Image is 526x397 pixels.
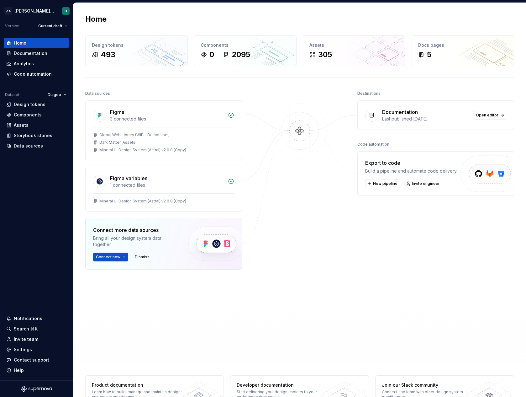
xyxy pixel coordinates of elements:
a: Storybook stories [4,131,69,141]
div: Help [14,367,24,373]
a: Docs pages5 [412,35,514,66]
button: Help [4,365,69,375]
a: Figma variables1 connected filesMineral UI Design System (Astral) v2.0.0 (Copy) [85,167,242,212]
div: Design tokens [92,42,181,48]
div: Documentation [382,108,418,116]
div: 🚀S [4,7,12,15]
div: Dataset [5,92,19,97]
span: Current draft [38,24,62,29]
div: Figma variables [110,174,147,182]
button: Dismiss [132,253,152,261]
a: Components [4,110,69,120]
button: New pipeline [365,179,400,188]
div: Documentation [14,50,47,56]
div: Build a pipeline and automate code delivery. [365,168,457,174]
a: Invite engineer [404,179,443,188]
div: D [65,8,67,13]
div: 5 [427,50,431,60]
a: Design tokens [4,99,69,110]
span: New pipeline [373,181,397,186]
div: Global Web Library (WIP - Do not use!) [99,132,170,137]
h2: Home [85,14,107,24]
div: Docs pages [418,42,508,48]
div: 3 connected files [110,116,224,122]
span: Diageo [48,92,61,97]
div: Home [14,40,26,46]
a: Design tokens493 [85,35,188,66]
a: Invite team [4,334,69,344]
a: Open editor [473,111,506,120]
div: Analytics [14,61,34,67]
div: Search ⌘K [14,326,38,332]
div: Settings [14,346,32,353]
span: Connect new [96,255,120,260]
div: Mineral UI Design System (Astral) v2.0.0 (Copy) [99,199,186,204]
button: Connect new [93,253,128,261]
div: Notifications [14,315,42,322]
div: Destinations [357,89,381,98]
div: Connect more data sources [93,226,178,234]
div: 1 connected files [110,182,224,188]
div: Design tokens [14,101,45,108]
a: Assets [4,120,69,130]
span: Open editor [476,113,498,118]
div: Components [201,42,290,48]
div: Version [5,24,19,29]
button: Diageo [45,90,69,99]
div: Code automation [357,140,389,149]
div: Assets [309,42,399,48]
div: 2095 [232,50,250,60]
div: 305 [318,50,332,60]
a: Home [4,38,69,48]
div: Join our Slack community [382,382,473,388]
div: Bring all your design system data together. [93,235,178,248]
svg: Supernova Logo [21,386,52,392]
div: Last published [DATE] [382,116,469,122]
div: Export to code [365,159,457,167]
button: Current draft [35,22,70,30]
div: [PERSON_NAME]'s tests [14,8,55,14]
div: Storybook stories [14,132,52,139]
span: Dismiss [135,255,150,260]
button: Notifications [4,314,69,324]
button: 🚀S[PERSON_NAME]'s testsD [1,4,71,18]
a: Settings [4,345,69,355]
div: Dark Matter: Assets [99,140,135,145]
div: Figma [110,108,124,116]
a: Components02095 [194,35,297,66]
div: 0 [209,50,214,60]
div: Invite team [14,336,38,342]
span: Invite engineer [412,181,440,186]
div: 493 [101,50,115,60]
div: Code automation [14,71,52,77]
button: Contact support [4,355,69,365]
a: Assets305 [303,35,405,66]
a: Code automation [4,69,69,79]
a: Analytics [4,59,69,69]
div: Product documentation [92,382,183,388]
div: Assets [14,122,29,128]
div: Components [14,112,42,118]
a: Data sources [4,141,69,151]
div: Contact support [14,357,49,363]
a: Documentation [4,48,69,58]
div: Data sources [85,89,110,98]
div: Developer documentation [237,382,328,388]
div: Mineral UI Design System (Astral) v2.0.0 (Copy) [99,148,186,153]
button: Search ⌘K [4,324,69,334]
a: Figma3 connected filesGlobal Web Library (WIP - Do not use!)Dark Matter: AssetsMineral UI Design ... [85,100,242,160]
div: Data sources [14,143,43,149]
